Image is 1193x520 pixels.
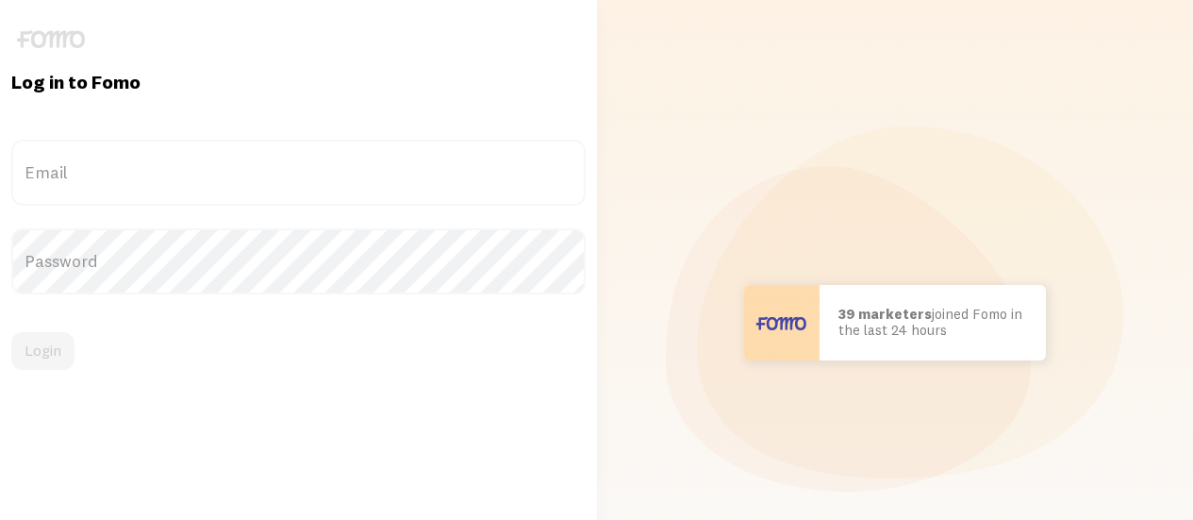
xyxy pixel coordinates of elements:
[17,30,85,48] img: fomo-logo-gray-b99e0e8ada9f9040e2984d0d95b3b12da0074ffd48d1e5cb62ac37fc77b0b268.svg
[11,228,586,294] label: Password
[11,140,586,206] label: Email
[838,305,932,323] b: 39 marketers
[11,70,586,94] h1: Log in to Fomo
[744,285,820,361] img: User avatar
[838,307,1027,338] p: joined Fomo in the last 24 hours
